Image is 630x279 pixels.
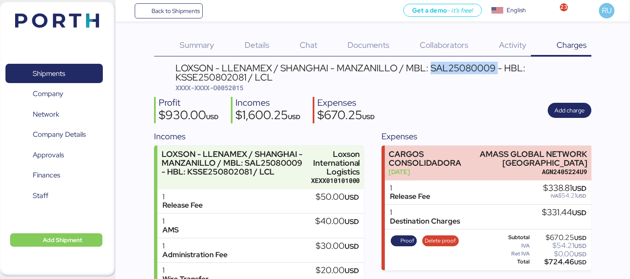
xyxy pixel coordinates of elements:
[532,251,587,257] div: $0.00
[574,258,586,266] span: USD
[162,266,209,275] div: 1
[159,97,219,109] div: Profit
[317,97,375,109] div: Expenses
[5,186,103,205] a: Staff
[235,109,301,123] div: $1,600.25
[543,193,586,199] div: $54.21
[532,259,587,265] div: $724.46
[245,39,269,50] span: Details
[574,242,586,250] span: USD
[316,266,359,275] div: $20.00
[162,242,227,250] div: 1
[33,128,86,141] span: Company Details
[33,190,48,202] span: Staff
[574,234,586,242] span: USD
[300,39,317,50] span: Chat
[5,84,103,104] a: Company
[345,242,359,251] span: USD
[162,201,203,210] div: Release Fee
[162,217,179,226] div: 1
[348,39,390,50] span: Documents
[135,3,203,18] a: Back to Shipments
[5,166,103,185] a: Finances
[162,150,307,176] div: LOXSON - LLENAMEX / SHANGHAI - MANZANILLO / MBL: SAL25080009 - HBL: KSSE250802081 / LCL
[551,193,558,199] span: IVA
[175,63,591,82] div: LOXSON - LLENAMEX / SHANGHAI - MANZANILLO / MBL: SAL25080009 - HBL: KSSE250802081 / LCL
[311,150,360,176] div: Loxson International Logistics
[496,251,530,257] div: Ret IVA
[10,233,102,247] button: Add Shipment
[33,68,65,80] span: Shipments
[175,83,243,92] span: XXXX-XXXX-O0052015
[33,108,59,120] span: Network
[422,235,459,246] button: Delete proof
[532,242,587,249] div: $54.21
[390,184,430,193] div: 1
[5,64,103,83] a: Shipments
[5,104,103,124] a: Network
[316,242,359,251] div: $30.00
[400,236,414,245] span: Proof
[468,150,588,167] div: AMASS GLOBAL NETWORK [GEOGRAPHIC_DATA]
[576,193,586,199] span: USD
[572,208,586,217] span: USD
[43,235,82,245] span: Add Shipment
[468,167,588,176] div: AGN2405224U9
[542,208,586,217] div: $331.44
[496,259,530,265] div: Total
[317,109,375,123] div: $670.25
[5,145,103,164] a: Approvals
[235,97,301,109] div: Incomes
[499,39,526,50] span: Activity
[33,149,64,161] span: Approvals
[389,150,464,167] div: CARGOS CONSOLIDADORA
[557,39,587,50] span: Charges
[554,105,585,115] span: Add charge
[162,193,203,201] div: 1
[420,39,468,50] span: Collaborators
[496,235,530,240] div: Subtotal
[574,250,586,258] span: USD
[180,39,214,50] span: Summary
[162,250,227,259] div: Administration Fee
[206,113,219,121] span: USD
[311,176,360,185] div: XEXX010101000
[154,130,364,143] div: Incomes
[507,6,526,15] div: English
[390,217,460,226] div: Destination Charges
[391,235,417,246] button: Proof
[159,109,219,123] div: $930.00
[345,266,359,275] span: USD
[548,103,591,118] button: Add charge
[572,184,586,193] span: USD
[33,169,60,181] span: Finances
[316,193,359,202] div: $50.00
[345,217,359,226] span: USD
[288,113,301,121] span: USD
[602,5,612,16] span: RU
[315,217,359,226] div: $40.00
[162,226,179,235] div: AMS
[543,184,586,193] div: $338.81
[5,125,103,144] a: Company Details
[425,236,456,245] span: Delete proof
[390,192,430,201] div: Release Fee
[362,113,375,121] span: USD
[389,167,464,176] div: [DATE]
[152,6,200,16] span: Back to Shipments
[390,208,460,217] div: 1
[33,88,63,100] span: Company
[532,235,587,241] div: $670.25
[382,130,591,143] div: Expenses
[496,243,530,249] div: IVA
[345,193,359,202] span: USD
[120,4,135,18] button: Menu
